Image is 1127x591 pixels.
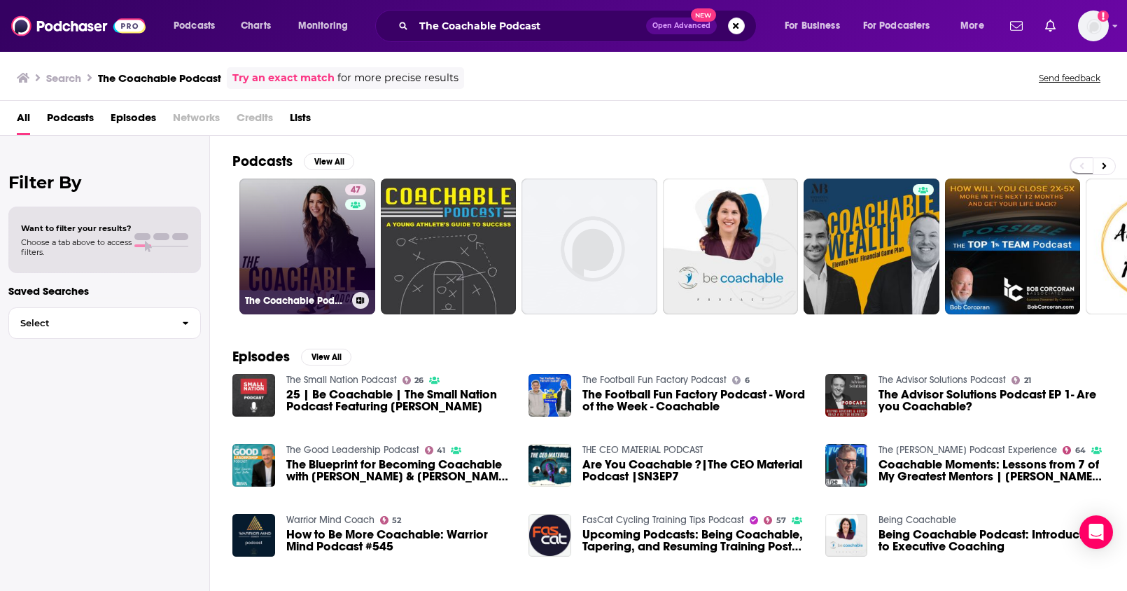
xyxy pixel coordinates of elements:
span: 6 [745,377,750,384]
img: The Football Fun Factory Podcast - Word of the Week - Coachable [528,374,571,417]
span: New [691,8,716,22]
h3: The Coachable Podcast [245,295,346,307]
button: Select [8,307,201,339]
input: Search podcasts, credits, & more... [414,15,646,37]
img: Coachable Moments: Lessons from 7 of My Greatest Mentors | Tom Ferry Podcast Experience [825,444,868,487]
img: User Profile [1078,11,1109,41]
a: Lists [290,106,311,135]
a: The Small Nation Podcast [286,374,397,386]
a: PodcastsView All [232,153,354,170]
h2: Filter By [8,172,201,193]
span: The Advisor Solutions Podcast EP 1- Are you Coachable? [878,389,1105,412]
a: Episodes [111,106,156,135]
button: open menu [164,15,233,37]
span: Networks [173,106,220,135]
span: For Business [785,16,840,36]
button: Send feedback [1035,72,1105,84]
img: Podchaser - Follow, Share and Rate Podcasts [11,13,146,39]
img: Upcoming Podcasts: Being Coachable, Tapering, and Resuming Training Post Epic Event [528,514,571,557]
a: The Advisor Solutions Podcast [878,374,1006,386]
span: Choose a tab above to access filters. [21,237,132,257]
a: The Football Fun Factory Podcast [582,374,727,386]
a: Are You Coachable ?|The CEO Material Podcast |SN3EP7 [582,459,808,482]
a: 25 | Be Coachable | The Small Nation Podcast Featuring Tarry Summers [286,389,512,412]
div: Search podcasts, credits, & more... [388,10,770,42]
button: View All [301,349,351,366]
a: 47 [345,184,366,195]
span: 21 [1024,377,1031,384]
a: Podcasts [47,106,94,135]
a: 52 [380,516,402,524]
img: How to Be More Coachable: Warrior Mind Podcast #545 [232,514,275,557]
img: The Advisor Solutions Podcast EP 1- Are you Coachable? [825,374,868,417]
img: Being Coachable Podcast: Introduction to Executive Coaching [825,514,868,557]
a: The Tom Ferry Podcast Experience [878,444,1057,456]
a: 41 [425,446,446,454]
a: Upcoming Podcasts: Being Coachable, Tapering, and Resuming Training Post Epic Event [582,529,808,552]
a: Show notifications dropdown [1039,14,1061,38]
span: Want to filter your results? [21,223,132,233]
a: 6 [732,376,750,384]
span: 41 [437,447,445,454]
button: open menu [288,15,366,37]
a: Try an exact match [232,70,335,86]
span: 25 | Be Coachable | The Small Nation Podcast Featuring [PERSON_NAME] [286,389,512,412]
a: 26 [402,376,424,384]
a: 47The Coachable Podcast [239,179,375,314]
svg: Add a profile image [1098,11,1109,22]
button: Open AdvancedNew [646,18,717,34]
span: Podcasts [174,16,215,36]
button: open menu [951,15,1002,37]
a: Coachable Moments: Lessons from 7 of My Greatest Mentors | Tom Ferry Podcast Experience [878,459,1105,482]
a: The Football Fun Factory Podcast - Word of the Week - Coachable [582,389,808,412]
img: The Blueprint for Becoming Coachable with Jacquelyn Lane & Scott Osman | The Good Leadership Podc... [232,444,275,487]
span: 26 [414,377,423,384]
span: 64 [1075,447,1086,454]
span: Coachable Moments: Lessons from 7 of My Greatest Mentors | [PERSON_NAME] Podcast Experience [878,459,1105,482]
a: Warrior Mind Coach [286,514,374,526]
h2: Episodes [232,348,290,366]
a: THE CEO MATERIAL PODCAST [582,444,703,456]
span: Credits [237,106,273,135]
h2: Podcasts [232,153,293,170]
a: How to Be More Coachable: Warrior Mind Podcast #545 [286,529,512,552]
img: 25 | Be Coachable | The Small Nation Podcast Featuring Tarry Summers [232,374,275,417]
span: 47 [351,183,360,197]
span: 57 [776,517,786,524]
a: Being Coachable Podcast: Introduction to Executive Coaching [878,529,1105,552]
a: Show notifications dropdown [1004,14,1028,38]
span: More [960,16,984,36]
a: All [17,106,30,135]
button: open menu [775,15,857,37]
img: Are You Coachable ?|The CEO Material Podcast |SN3EP7 [528,444,571,487]
span: 52 [392,517,401,524]
a: EpisodesView All [232,348,351,366]
span: for more precise results [337,70,458,86]
span: Select [9,319,171,328]
span: For Podcasters [863,16,930,36]
span: Open Advanced [652,22,710,29]
a: 57 [764,516,786,524]
p: Saved Searches [8,284,201,298]
button: View All [304,153,354,170]
a: Being Coachable [878,514,956,526]
span: The Blueprint for Becoming Coachable with [PERSON_NAME] & [PERSON_NAME] | The Good Leadership Pod... [286,459,512,482]
a: The Blueprint for Becoming Coachable with Jacquelyn Lane & Scott Osman | The Good Leadership Podc... [286,459,512,482]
